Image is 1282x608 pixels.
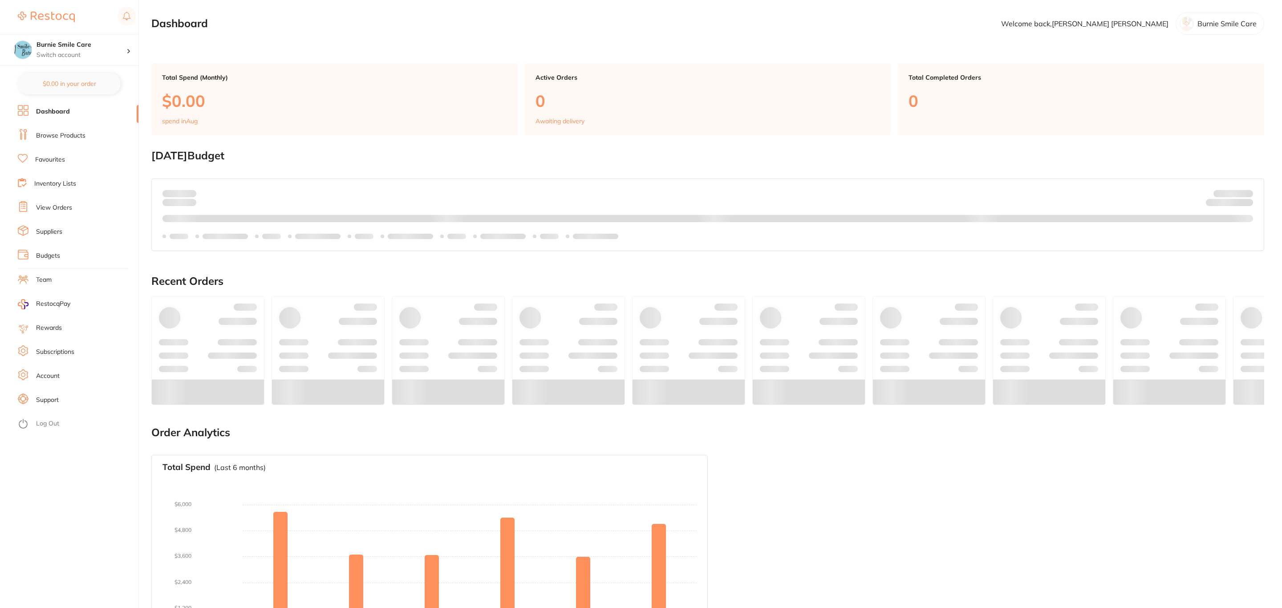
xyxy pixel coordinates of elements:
p: Spent: [162,190,196,197]
strong: $NaN [1236,189,1253,197]
p: $0.00 [162,92,507,110]
p: Labels extended [480,233,526,240]
h2: Recent Orders [151,275,1264,288]
a: Rewards [36,324,62,332]
p: (Last 6 months) [214,463,266,471]
p: Labels extended [203,233,248,240]
a: Favourites [35,155,65,164]
p: Burnie Smile Care [1197,20,1257,28]
p: month [162,197,196,208]
p: Total Spend (Monthly) [162,74,507,81]
button: $0.00 in your order [18,73,121,94]
p: Labels extended [295,233,341,240]
p: Labels extended [573,233,618,240]
a: Active Orders0Awaiting delivery [525,63,891,135]
h3: Total Spend [162,462,211,472]
p: Labels extended [388,233,433,240]
a: RestocqPay [18,299,70,309]
a: Dashboard [36,107,70,116]
a: Subscriptions [36,348,74,357]
p: Welcome back, [PERSON_NAME] [PERSON_NAME] [1001,20,1168,28]
p: spend in Aug [162,118,198,125]
a: Support [36,396,59,405]
p: Labels [540,233,559,240]
a: Total Completed Orders0 [898,63,1264,135]
p: Total Completed Orders [909,74,1254,81]
p: 0 [536,92,880,110]
img: Restocq Logo [18,12,75,22]
p: Active Orders [536,74,880,81]
a: Browse Products [36,131,85,140]
a: Log Out [36,419,59,428]
p: Awaiting delivery [536,118,584,125]
p: 0 [909,92,1254,110]
span: RestocqPay [36,300,70,308]
a: Account [36,372,60,381]
h2: Order Analytics [151,426,1264,439]
strong: $0.00 [1237,200,1253,208]
h4: Burnie Smile Care [37,41,126,49]
h2: Dashboard [151,17,208,30]
p: Labels [447,233,466,240]
img: RestocqPay [18,299,28,309]
a: Budgets [36,251,60,260]
a: Total Spend (Monthly)$0.00spend inAug [151,63,518,135]
p: Budget: [1213,190,1253,197]
a: Inventory Lists [34,179,76,188]
a: View Orders [36,203,72,212]
strong: $0.00 [181,189,196,197]
a: Suppliers [36,227,62,236]
p: Labels [355,233,373,240]
p: Labels [262,233,281,240]
a: Team [36,276,52,284]
button: Log Out [18,417,136,431]
p: Switch account [37,51,126,60]
a: Restocq Logo [18,7,75,27]
p: Labels [170,233,188,240]
img: Burnie Smile Care [14,41,32,59]
h2: [DATE] Budget [151,150,1264,162]
p: Remaining: [1206,197,1253,208]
